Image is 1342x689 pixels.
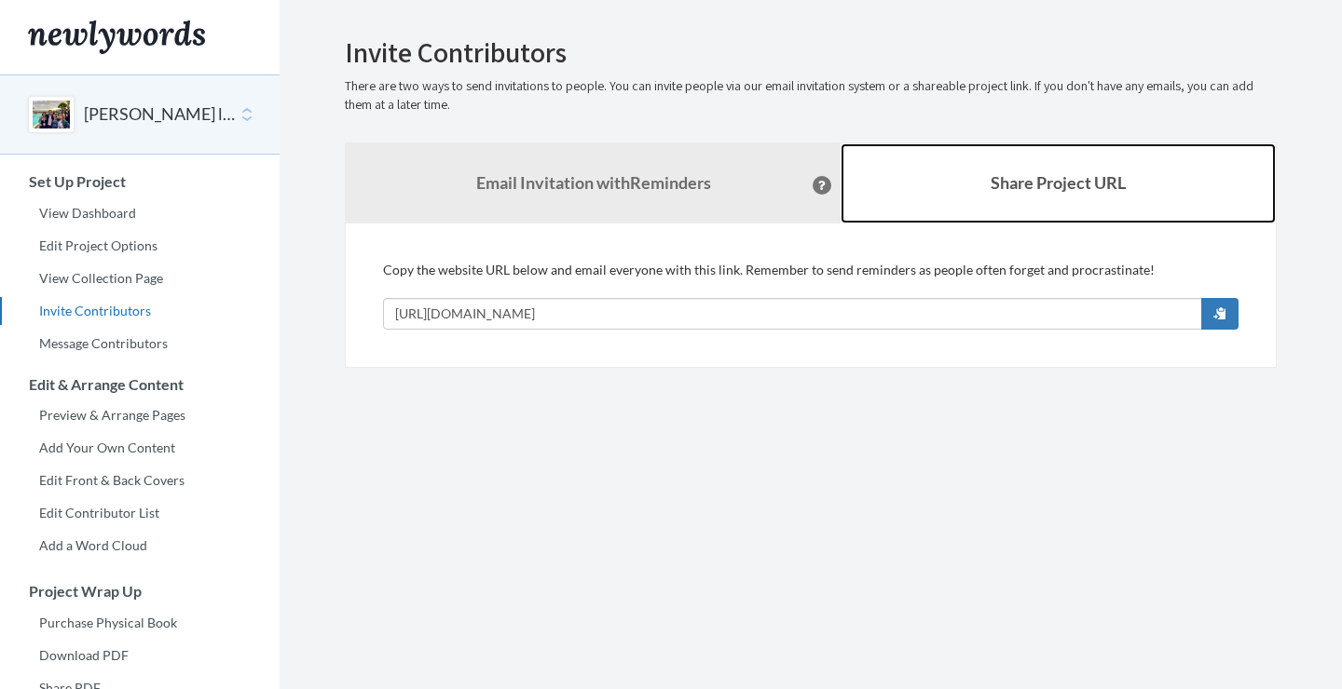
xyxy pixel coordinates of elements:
[39,13,106,30] span: Support
[28,20,205,54] img: Newlywords logo
[1,583,280,600] h3: Project Wrap Up
[991,172,1126,193] b: Share Project URL
[1,173,280,190] h3: Set Up Project
[84,102,235,127] button: [PERSON_NAME] leaving
[1,376,280,393] h3: Edit & Arrange Content
[345,37,1277,68] h2: Invite Contributors
[476,172,711,193] strong: Email Invitation with Reminders
[383,261,1239,330] div: Copy the website URL below and email everyone with this link. Remember to send reminders as peopl...
[345,77,1277,115] p: There are two ways to send invitations to people. You can invite people via our email invitation ...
